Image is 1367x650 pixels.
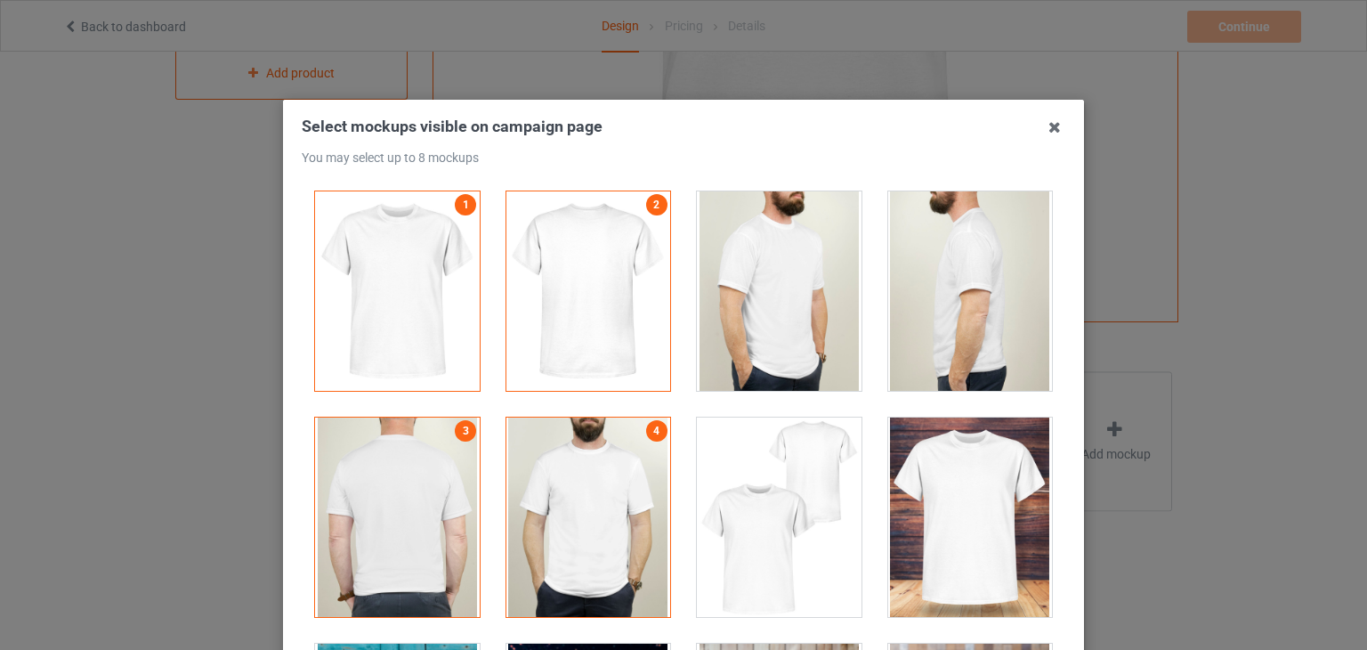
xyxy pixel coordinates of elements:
a: 3 [455,420,476,442]
a: 1 [455,194,476,215]
a: 2 [646,194,667,215]
span: Select mockups visible on campaign page [302,117,603,135]
span: You may select up to 8 mockups [302,150,479,165]
a: 4 [646,420,667,442]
